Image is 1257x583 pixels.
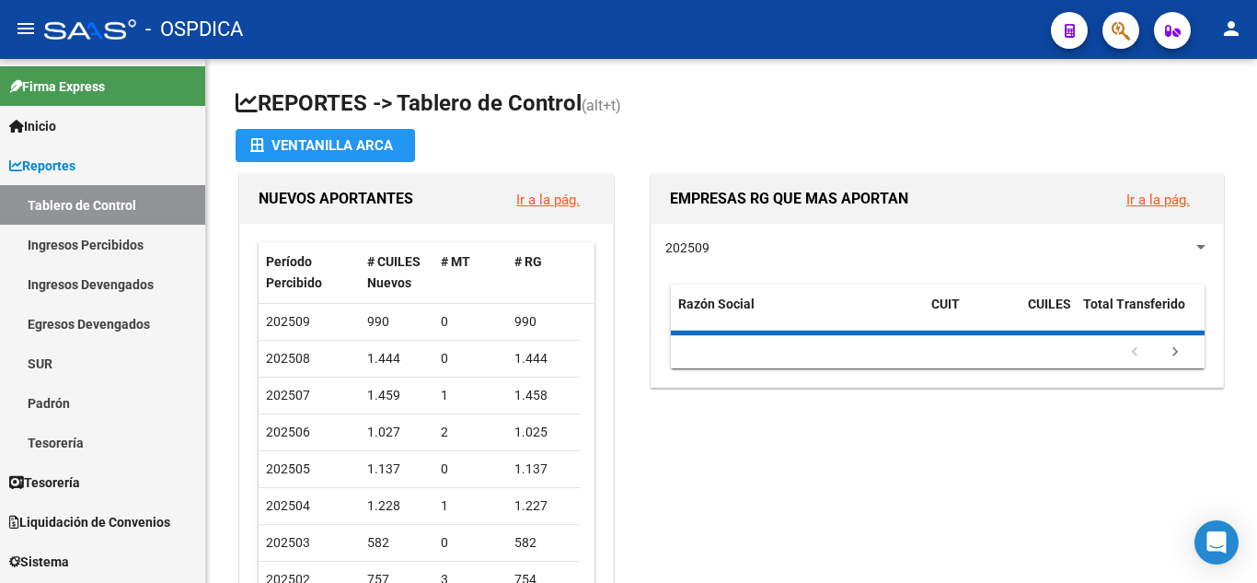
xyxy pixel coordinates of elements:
span: CUIT [931,297,960,311]
span: 202509 [266,314,310,329]
span: Inicio [9,116,56,136]
datatable-header-cell: # RG [507,242,581,303]
span: Razón Social [678,297,755,311]
span: Sistema [9,552,69,572]
a: Ir a la pág. [1126,192,1190,208]
div: 1.137 [514,459,573,480]
div: Open Intercom Messenger [1194,520,1239,565]
button: Ir a la pág. [502,182,594,216]
div: 0 [441,459,500,480]
span: - OSPDICA [145,9,243,50]
datatable-header-cell: Razón Social [671,285,924,345]
div: 1.228 [367,496,426,517]
span: Reportes [9,156,75,176]
span: EMPRESAS RG QUE MAS APORTAN [670,190,908,207]
div: 1 [441,385,500,406]
datatable-header-cell: # CUILES Nuevos [360,242,433,303]
datatable-header-cell: # MT [433,242,507,303]
div: 1.458 [514,385,573,406]
button: Ventanilla ARCA [236,129,415,162]
datatable-header-cell: CUIT [924,285,1021,345]
div: 1.444 [367,348,426,369]
div: 1.027 [367,422,426,443]
span: Firma Express [9,76,105,97]
span: # MT [441,254,470,269]
a: go to next page [1158,343,1193,363]
div: 2 [441,422,500,443]
a: Ir a la pág. [516,192,580,208]
span: 202508 [266,351,310,366]
span: 202504 [266,498,310,513]
h1: REPORTES -> Tablero de Control [236,88,1228,121]
div: 1.025 [514,422,573,443]
div: 1.227 [514,496,573,517]
span: Liquidación de Convenios [9,512,170,532]
span: # RG [514,254,542,269]
div: 1.444 [514,348,573,369]
div: 990 [514,311,573,332]
datatable-header-cell: Período Percibido [259,242,360,303]
span: 202507 [266,388,310,402]
div: 990 [367,311,426,332]
div: 1.137 [367,459,426,480]
a: go to previous page [1117,343,1152,363]
span: Total Transferido [1083,297,1185,311]
span: NUEVOS APORTANTES [259,190,413,207]
span: Período Percibido [266,254,322,290]
span: CUILES [1028,297,1071,311]
span: 202505 [266,461,310,476]
span: 202503 [266,535,310,550]
span: (alt+t) [582,97,621,114]
div: Ventanilla ARCA [250,129,400,162]
datatable-header-cell: Total Transferido [1076,285,1205,345]
mat-icon: menu [15,17,37,40]
span: Tesorería [9,472,80,493]
span: 202506 [266,425,310,439]
div: 0 [441,532,500,554]
span: 202509 [665,240,709,255]
div: 0 [441,348,500,369]
div: 1 [441,496,500,517]
div: 582 [514,532,573,554]
mat-icon: person [1220,17,1242,40]
div: 1.459 [367,385,426,406]
div: 0 [441,311,500,332]
span: # CUILES Nuevos [367,254,421,290]
button: Ir a la pág. [1112,182,1205,216]
datatable-header-cell: CUILES [1021,285,1076,345]
div: 582 [367,532,426,554]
